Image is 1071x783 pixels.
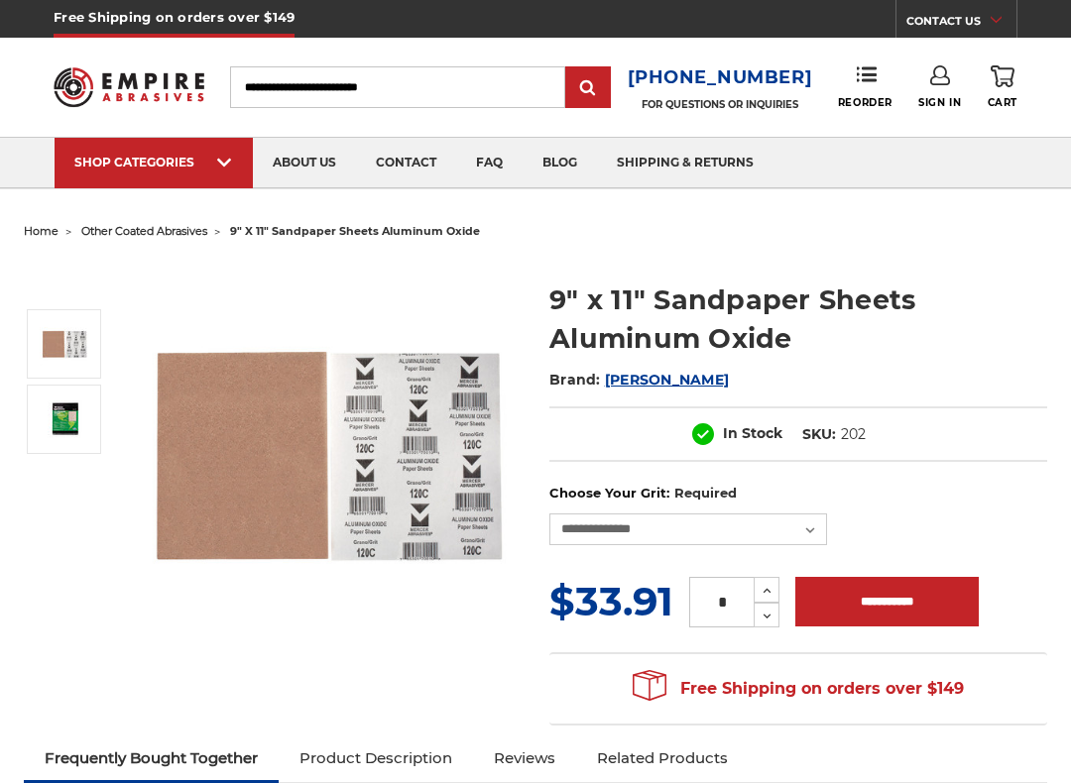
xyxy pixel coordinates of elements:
[674,485,737,501] small: Required
[597,138,773,188] a: shipping & returns
[576,736,749,780] a: Related Products
[549,484,1047,503] label: Choose Your Grit:
[134,260,522,647] img: 9" x 11" Sandpaper Sheets Aluminum Oxide
[473,736,576,780] a: Reviews
[549,280,1047,358] h1: 9" x 11" Sandpaper Sheets Aluminum Oxide
[74,155,233,169] div: SHOP CATEGORIES
[523,138,597,188] a: blog
[253,138,356,188] a: about us
[628,98,813,111] p: FOR QUESTIONS OR INQUIRIES
[230,224,480,238] span: 9" x 11" sandpaper sheets aluminum oxide
[906,10,1016,38] a: CONTACT US
[24,224,59,238] a: home
[802,424,836,445] dt: SKU:
[633,669,964,709] span: Free Shipping on orders over $149
[918,96,961,109] span: Sign In
[456,138,523,188] a: faq
[838,65,892,108] a: Reorder
[356,138,456,188] a: contact
[40,400,89,438] img: 9" x 11" Sandpaper Sheets Aluminum Oxide
[549,371,601,389] span: Brand:
[81,224,207,238] a: other coated abrasives
[549,577,673,625] span: $33.91
[988,96,1017,109] span: Cart
[24,736,279,780] a: Frequently Bought Together
[838,96,892,109] span: Reorder
[40,319,89,369] img: 9" x 11" Sandpaper Sheets Aluminum Oxide
[628,63,813,92] a: [PHONE_NUMBER]
[568,68,608,108] input: Submit
[279,736,473,780] a: Product Description
[723,424,782,442] span: In Stock
[988,65,1017,109] a: Cart
[605,371,729,389] a: [PERSON_NAME]
[841,424,866,445] dd: 202
[54,57,204,116] img: Empire Abrasives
